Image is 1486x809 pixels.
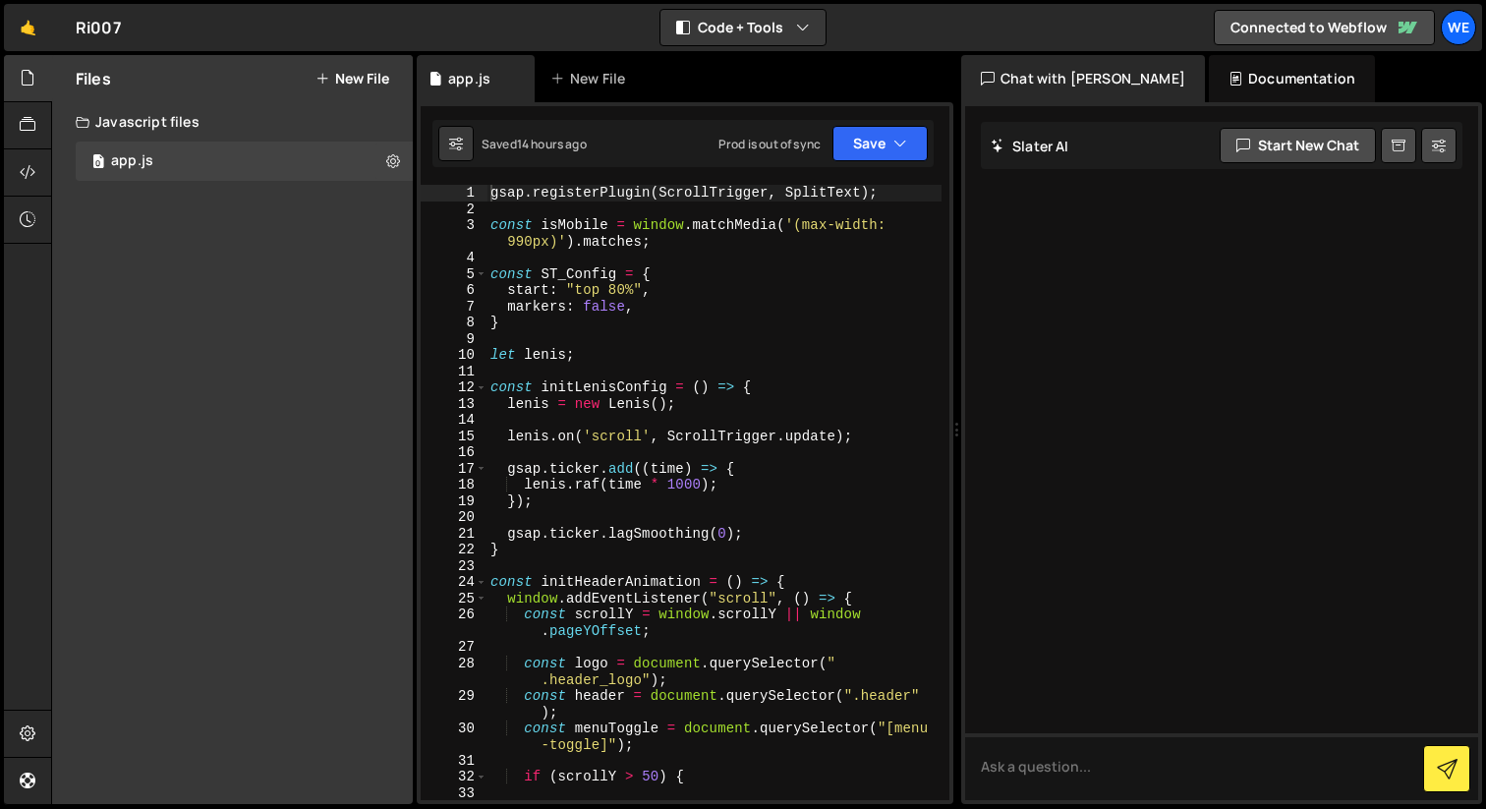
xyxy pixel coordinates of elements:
div: 26 [421,607,487,639]
div: 11 [421,364,487,380]
div: 18 [421,477,487,493]
div: 20 [421,509,487,526]
div: 19 [421,493,487,510]
div: 32 [421,769,487,785]
div: Documentation [1209,55,1375,102]
div: 12 [421,379,487,396]
div: 24 [421,574,487,591]
span: 0 [92,155,104,171]
a: 🤙 [4,4,52,51]
div: 7 [421,299,487,316]
div: 22 [421,542,487,558]
button: Save [832,126,928,161]
div: 25 [421,591,487,607]
div: Prod is out of sync [718,136,821,152]
div: 33 [421,785,487,802]
button: Code + Tools [660,10,826,45]
div: 15307/40211.js [76,142,413,181]
div: 14 hours ago [517,136,587,152]
div: 6 [421,282,487,299]
button: Start new chat [1220,128,1376,163]
div: 29 [421,688,487,721]
div: 27 [421,639,487,656]
div: Ri007 [76,16,122,39]
div: 30 [421,721,487,753]
div: 13 [421,396,487,413]
div: 8 [421,315,487,331]
div: 28 [421,656,487,688]
div: 23 [421,558,487,575]
button: New File [315,71,389,87]
div: 16 [421,444,487,461]
div: Chat with [PERSON_NAME] [961,55,1205,102]
div: 15 [421,429,487,445]
div: 31 [421,753,487,770]
div: 1 [421,185,487,202]
div: 2 [421,202,487,218]
div: 3 [421,217,487,250]
div: 17 [421,461,487,478]
a: We [1441,10,1476,45]
h2: Files [76,68,111,89]
div: app.js [448,69,490,88]
div: New File [550,69,633,88]
div: 21 [421,526,487,543]
div: 4 [421,250,487,266]
div: Javascript files [52,102,413,142]
div: 5 [421,266,487,283]
div: 14 [421,412,487,429]
div: 10 [421,347,487,364]
a: Connected to Webflow [1214,10,1435,45]
h2: Slater AI [991,137,1069,155]
div: app.js [111,152,153,170]
div: Saved [482,136,587,152]
div: 9 [421,331,487,348]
